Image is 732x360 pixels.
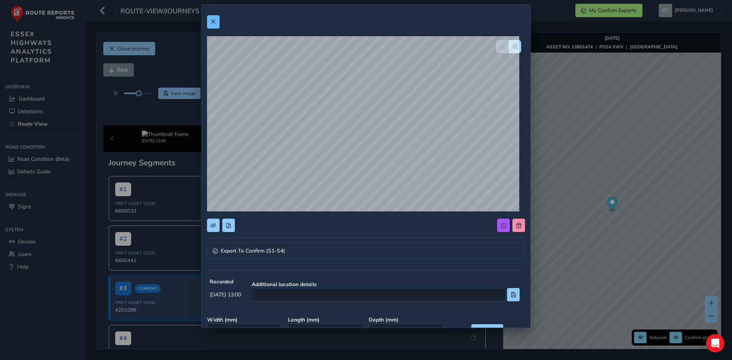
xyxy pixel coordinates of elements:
strong: Depth ( mm ) [369,316,444,323]
strong: Width ( mm ) [207,316,283,323]
strong: Additional location details [252,281,520,288]
div: Open Intercom Messenger [706,334,724,352]
span: Export To Confirm (S1-S4) [221,248,285,254]
a: Expand [207,243,525,259]
span: >50 [369,324,430,336]
button: Save [471,324,503,338]
strong: Length ( mm ) [288,316,363,323]
strong: Recorded [210,278,241,285]
span: Save [485,327,498,334]
span: [DATE] 13:00 [210,291,241,298]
